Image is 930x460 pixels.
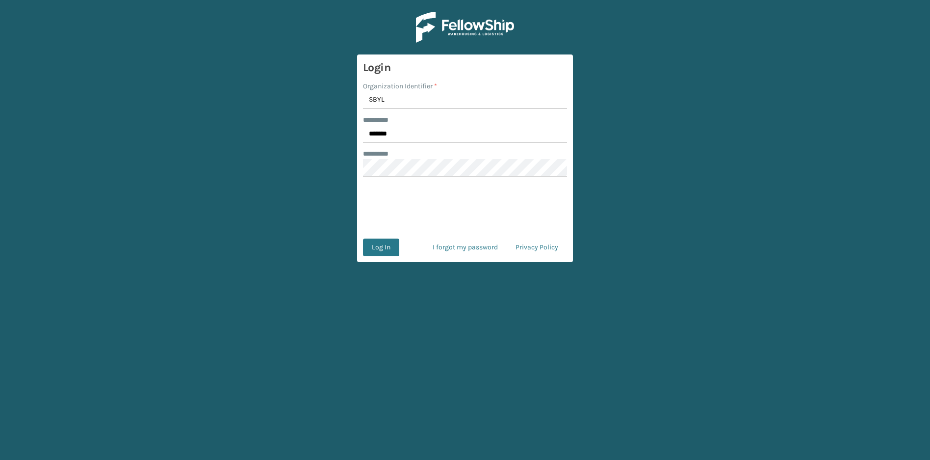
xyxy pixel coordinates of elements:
[416,12,514,43] img: Logo
[390,189,540,227] iframe: reCAPTCHA
[363,81,437,91] label: Organization Identifier
[507,239,567,256] a: Privacy Policy
[363,60,567,75] h3: Login
[363,239,399,256] button: Log In
[424,239,507,256] a: I forgot my password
